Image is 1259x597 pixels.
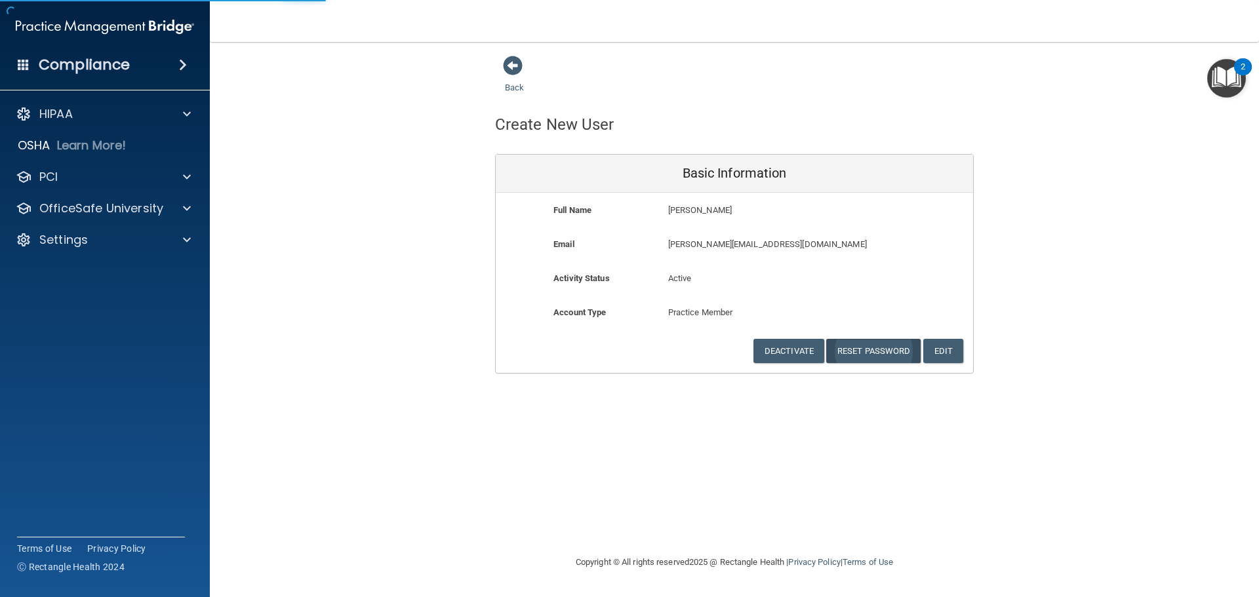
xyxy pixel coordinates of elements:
[788,557,840,567] a: Privacy Policy
[553,273,610,283] b: Activity Status
[923,339,963,363] button: Edit
[495,116,614,133] h4: Create New User
[16,169,191,185] a: PCI
[17,560,125,573] span: Ⓒ Rectangle Health 2024
[57,138,127,153] p: Learn More!
[17,542,71,555] a: Terms of Use
[16,106,191,122] a: HIPAA
[39,169,58,185] p: PCI
[16,201,191,216] a: OfficeSafe University
[753,339,824,363] button: Deactivate
[553,307,606,317] b: Account Type
[668,271,801,286] p: Active
[39,56,130,74] h4: Compliance
[553,205,591,215] b: Full Name
[39,232,88,248] p: Settings
[39,201,163,216] p: OfficeSafe University
[668,305,801,320] p: Practice Member
[1032,504,1243,556] iframe: Drift Widget Chat Controller
[495,541,974,583] div: Copyright © All rights reserved 2025 @ Rectangle Health | |
[496,155,973,193] div: Basic Information
[826,339,921,363] button: Reset Password
[1207,59,1246,98] button: Open Resource Center, 2 new notifications
[39,106,73,122] p: HIPAA
[553,239,574,249] b: Email
[668,237,877,252] p: [PERSON_NAME][EMAIL_ADDRESS][DOMAIN_NAME]
[505,67,524,92] a: Back
[87,542,146,555] a: Privacy Policy
[668,202,877,218] p: [PERSON_NAME]
[16,232,191,248] a: Settings
[18,138,50,153] p: OSHA
[1241,67,1245,84] div: 2
[16,14,194,40] img: PMB logo
[843,557,893,567] a: Terms of Use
